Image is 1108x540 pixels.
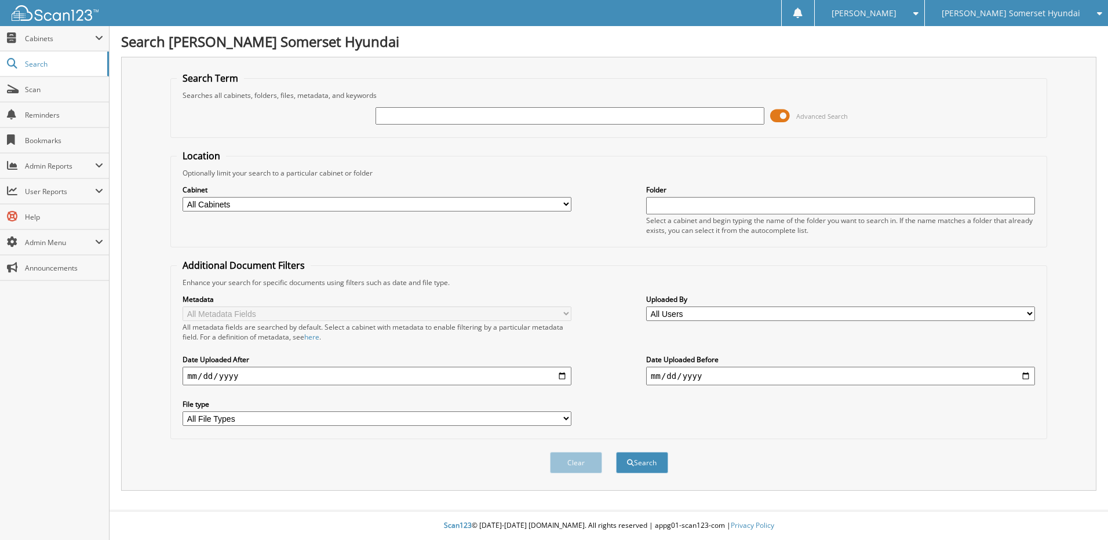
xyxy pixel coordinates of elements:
a: Privacy Policy [731,520,774,530]
a: here [304,332,319,342]
label: Date Uploaded After [183,355,571,364]
label: Folder [646,185,1035,195]
span: Admin Reports [25,161,95,171]
span: User Reports [25,187,95,196]
div: Optionally limit your search to a particular cabinet or folder [177,168,1041,178]
div: All metadata fields are searched by default. Select a cabinet with metadata to enable filtering b... [183,322,571,342]
label: File type [183,399,571,409]
div: © [DATE]-[DATE] [DOMAIN_NAME]. All rights reserved | appg01-scan123-com | [110,512,1108,540]
span: Scan [25,85,103,94]
button: Clear [550,452,602,473]
span: Help [25,212,103,222]
input: end [646,367,1035,385]
label: Uploaded By [646,294,1035,304]
span: Reminders [25,110,103,120]
div: Select a cabinet and begin typing the name of the folder you want to search in. If the name match... [646,216,1035,235]
label: Date Uploaded Before [646,355,1035,364]
span: Search [25,59,101,69]
span: Admin Menu [25,238,95,247]
span: [PERSON_NAME] Somerset Hyundai [942,10,1080,17]
label: Metadata [183,294,571,304]
legend: Location [177,149,226,162]
span: Advanced Search [796,112,848,121]
span: [PERSON_NAME] [832,10,896,17]
span: Announcements [25,263,103,273]
label: Cabinet [183,185,571,195]
legend: Search Term [177,72,244,85]
legend: Additional Document Filters [177,259,311,272]
input: start [183,367,571,385]
span: Scan123 [444,520,472,530]
span: Cabinets [25,34,95,43]
button: Search [616,452,668,473]
div: Enhance your search for specific documents using filters such as date and file type. [177,278,1041,287]
div: Searches all cabinets, folders, files, metadata, and keywords [177,90,1041,100]
span: Bookmarks [25,136,103,145]
img: scan123-logo-white.svg [12,5,99,21]
h1: Search [PERSON_NAME] Somerset Hyundai [121,32,1096,51]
